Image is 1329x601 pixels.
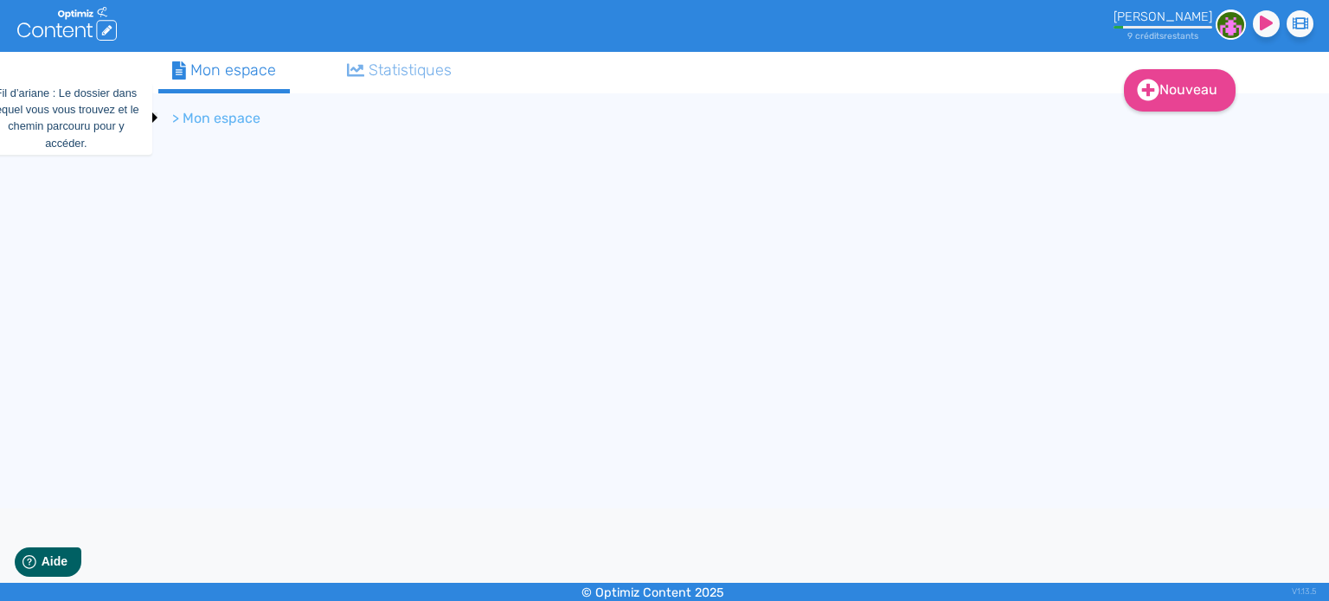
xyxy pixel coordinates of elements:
nav: breadcrumb [158,98,1024,139]
div: Mon espace [172,59,276,82]
img: e36ae47726d7feffc178b71a7404b442 [1216,10,1246,40]
a: Mon espace [158,52,290,93]
li: > Mon espace [172,108,260,129]
small: 9 crédit restant [1127,30,1198,42]
div: [PERSON_NAME] [1114,10,1212,24]
a: Statistiques [333,52,466,89]
small: © Optimiz Content 2025 [581,585,724,600]
div: Statistiques [347,59,453,82]
div: V1.13.5 [1292,583,1316,601]
span: s [1159,30,1164,42]
a: Nouveau [1124,69,1236,112]
span: s [1194,30,1198,42]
